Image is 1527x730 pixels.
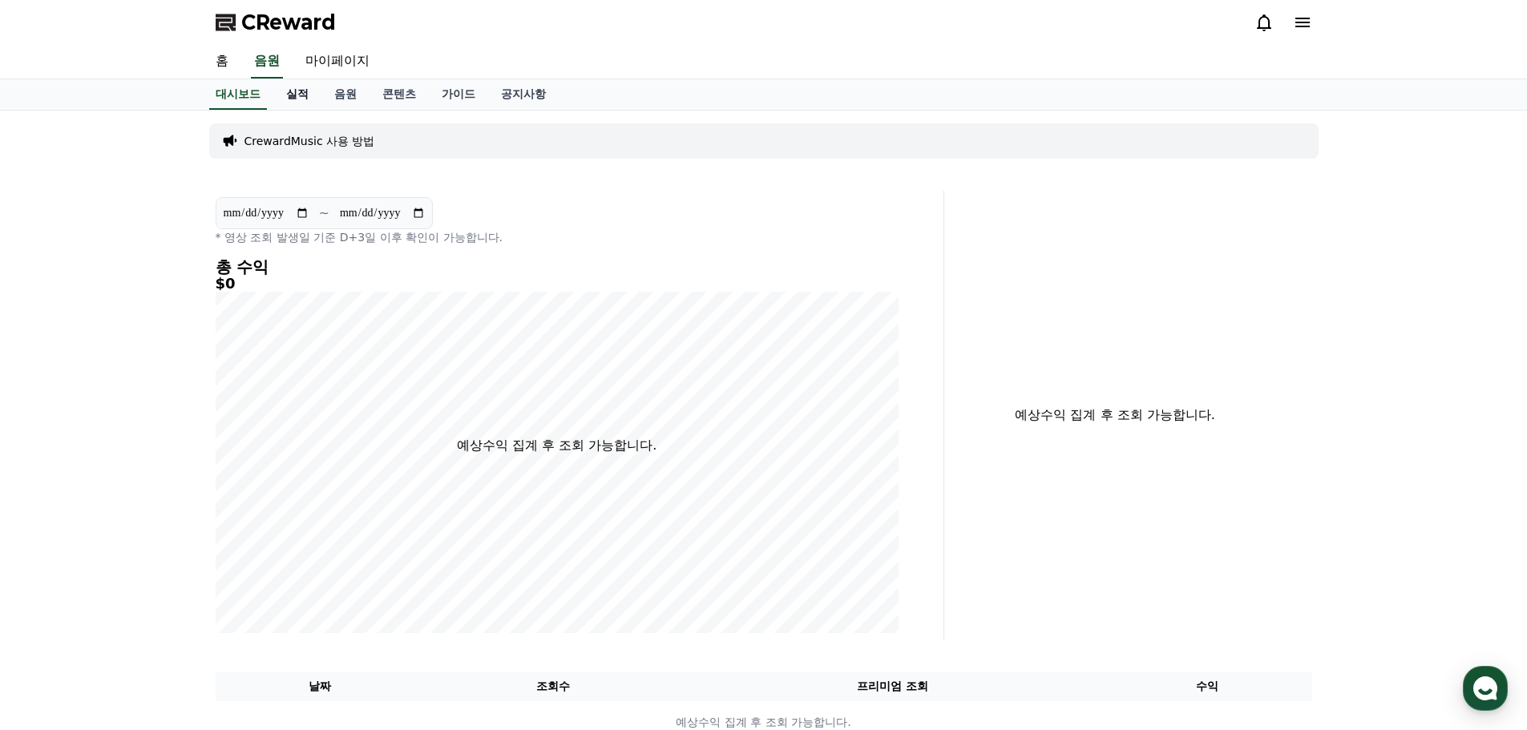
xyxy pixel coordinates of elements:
a: CrewardMusic 사용 방법 [244,133,375,149]
p: * 영상 조회 발생일 기준 D+3일 이후 확인이 가능합니다. [216,229,899,245]
a: CReward [216,10,336,35]
a: 음원 [251,45,283,79]
a: 홈 [203,45,241,79]
h5: $0 [216,276,899,292]
th: 조회수 [424,672,681,701]
span: 대화 [147,533,166,546]
a: 홈 [5,508,106,548]
span: CReward [241,10,336,35]
a: 콘텐츠 [370,79,429,110]
th: 날짜 [216,672,425,701]
span: 설정 [248,532,267,545]
h4: 총 수익 [216,258,899,276]
a: 실적 [273,79,321,110]
a: 음원 [321,79,370,110]
a: 설정 [207,508,308,548]
a: 대시보드 [209,79,267,110]
th: 프리미엄 조회 [682,672,1103,701]
a: 대화 [106,508,207,548]
p: 예상수익 집계 후 조회 가능합니다. [457,436,656,455]
th: 수익 [1103,672,1312,701]
span: 홈 [50,532,60,545]
a: 마이페이지 [293,45,382,79]
p: 예상수익 집계 후 조회 가능합니다. [957,405,1274,425]
a: 공지사항 [488,79,559,110]
p: ~ [319,204,329,223]
a: 가이드 [429,79,488,110]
